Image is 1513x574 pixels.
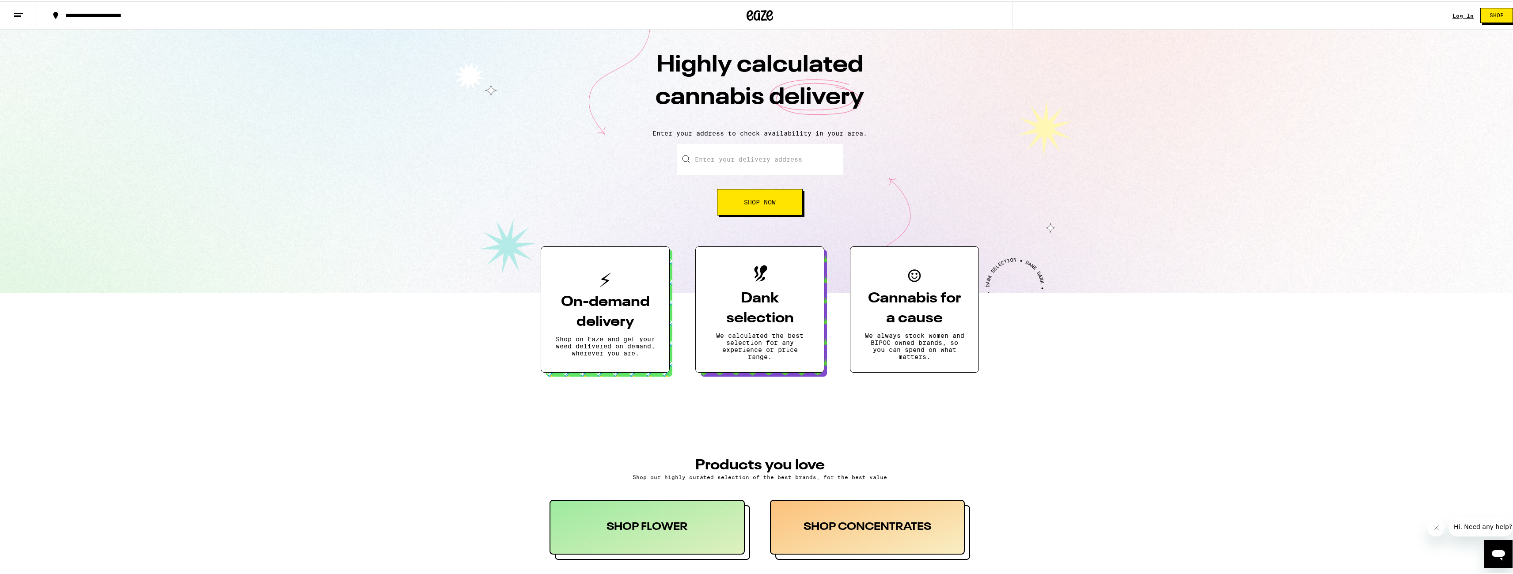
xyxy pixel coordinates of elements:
[1490,11,1504,17] span: Shop
[695,245,824,371] button: Dank selectionWe calculated the best selection for any experience or price range.
[770,498,971,559] button: SHOP CONCENTRATES
[1427,517,1445,535] iframe: Close message
[9,128,1511,136] p: Enter your address to check availability in your area.
[865,331,964,359] p: We always stock women and BIPOC owned brands, so you can spend on what matters.
[555,334,655,355] p: Shop on Eaze and get your weed delivered on demand, wherever you are.
[770,498,965,553] div: SHOP CONCENTRATES
[710,331,810,359] p: We calculated the best selection for any experience or price range.
[744,198,776,204] span: Shop Now
[865,287,964,327] h3: Cannabis for a cause
[550,498,745,553] div: SHOP FLOWER
[605,48,914,121] h1: Highly calculated cannabis delivery
[541,245,670,371] button: On-demand deliveryShop on Eaze and get your weed delivered on demand, wherever you are.
[1452,11,1474,17] a: Log In
[555,291,655,331] h3: On-demand delivery
[710,287,810,327] h3: Dank selection
[677,143,843,174] input: Enter your delivery address
[1484,539,1513,567] iframe: Button to launch messaging window
[1480,7,1513,22] button: Shop
[550,457,970,471] h3: PRODUCTS YOU LOVE
[1449,516,1513,535] iframe: Message from company
[550,498,750,559] button: SHOP FLOWER
[717,188,803,214] button: Shop Now
[850,245,979,371] button: Cannabis for a causeWe always stock women and BIPOC owned brands, so you can spend on what matters.
[550,473,970,479] p: Shop our highly curated selection of the best brands, for the best value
